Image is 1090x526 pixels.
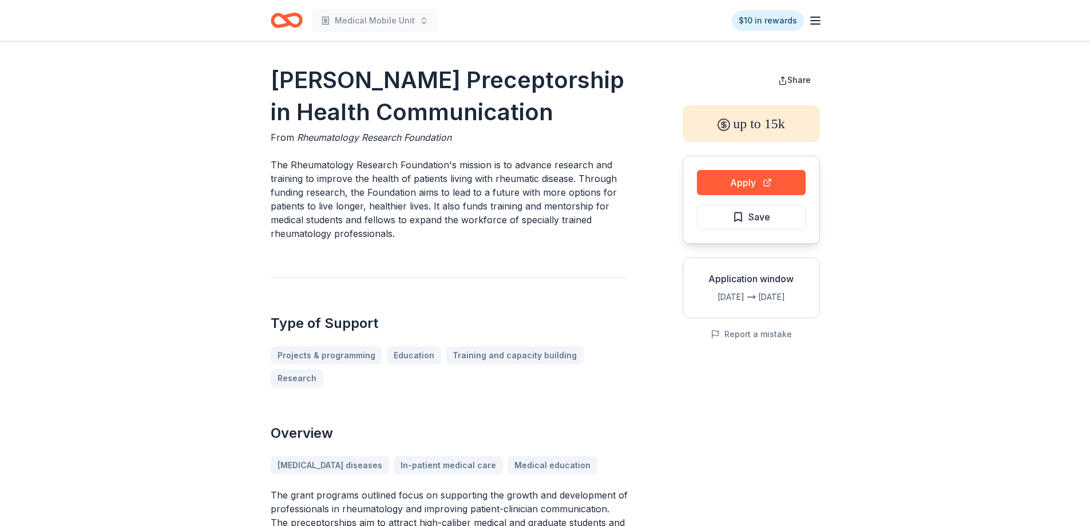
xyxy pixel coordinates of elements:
span: Medical Mobile Unit [335,14,415,27]
a: Home [271,7,303,34]
span: Share [787,75,811,85]
button: Save [697,204,806,230]
a: Training and capacity building [446,346,584,365]
h1: [PERSON_NAME] Preceptorship in Health Communication [271,64,628,128]
a: Projects & programming [271,346,382,365]
button: Share [769,69,820,92]
span: Save [748,209,770,224]
div: Application window [692,272,810,286]
div: [DATE] [758,290,810,304]
h2: Type of Support [271,314,628,333]
div: up to 15k [683,105,820,142]
div: From [271,130,628,144]
button: Report a mistake [711,327,792,341]
button: Medical Mobile Unit [312,9,438,32]
a: Research [271,369,323,387]
a: Education [387,346,441,365]
h2: Overview [271,424,628,442]
a: $10 in rewards [732,10,804,31]
p: The Rheumatology Research Foundation's mission is to advance research and training to improve the... [271,158,628,240]
button: Apply [697,170,806,195]
span: Rheumatology Research Foundation [297,132,451,143]
div: [DATE] [692,290,744,304]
